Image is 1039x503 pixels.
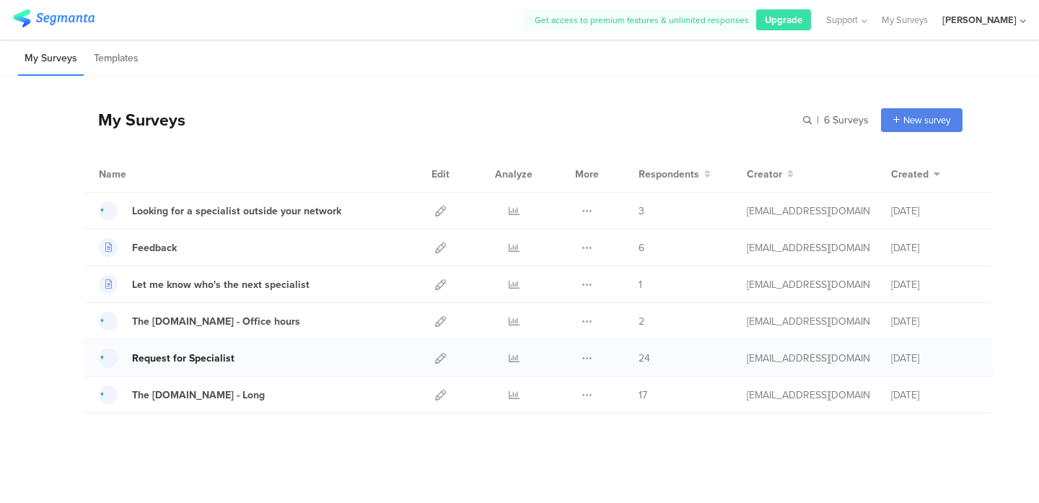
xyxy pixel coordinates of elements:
[747,167,782,182] span: Creator
[639,167,711,182] button: Respondents
[639,240,644,255] span: 6
[891,314,978,329] div: [DATE]
[747,167,794,182] button: Creator
[891,167,940,182] button: Created
[13,9,95,27] img: segmanta logo
[99,385,265,404] a: The [DOMAIN_NAME] - Long
[824,113,869,128] span: 6 Surveys
[99,167,185,182] div: Name
[891,388,978,403] div: [DATE]
[18,42,84,76] li: My Surveys
[84,108,185,132] div: My Surveys
[891,351,978,366] div: [DATE]
[891,167,929,182] span: Created
[87,42,145,76] li: Templates
[639,351,650,366] span: 24
[765,13,802,27] span: Upgrade
[942,13,1017,27] div: [PERSON_NAME]
[132,277,310,292] div: Let me know who's the next specialist
[639,314,644,329] span: 2
[639,277,642,292] span: 1
[99,201,341,220] a: Looking for a specialist outside your network
[903,113,950,127] span: New survey
[747,388,869,403] div: yuvalneumann@gmail.com
[747,277,869,292] div: yuvalneumann@gmail.com
[425,156,456,192] div: Edit
[891,277,978,292] div: [DATE]
[132,314,300,329] div: The Same.Page - Office hours
[639,167,699,182] span: Respondents
[99,349,234,367] a: Request for Specialist
[747,351,869,366] div: yuvalneumann@gmail.com
[132,240,177,255] div: Feedback
[815,113,821,128] span: |
[747,314,869,329] div: yuvalneumann@gmail.com
[535,14,749,27] span: Get access to premium features & unlimited responses
[639,204,644,219] span: 3
[639,388,647,403] span: 17
[891,240,978,255] div: [DATE]
[99,238,177,257] a: Feedback
[891,204,978,219] div: [DATE]
[132,204,341,219] div: Looking for a specialist outside your network
[132,388,265,403] div: The Same.Page - Long
[132,351,234,366] div: Request for Specialist
[99,312,300,331] a: The [DOMAIN_NAME] - Office hours
[747,204,869,219] div: yuvalneumann@gmail.com
[826,13,858,27] span: Support
[492,156,535,192] div: Analyze
[747,240,869,255] div: yuvalneumann@gmail.com
[99,275,310,294] a: Let me know who's the next specialist
[571,156,602,192] div: More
